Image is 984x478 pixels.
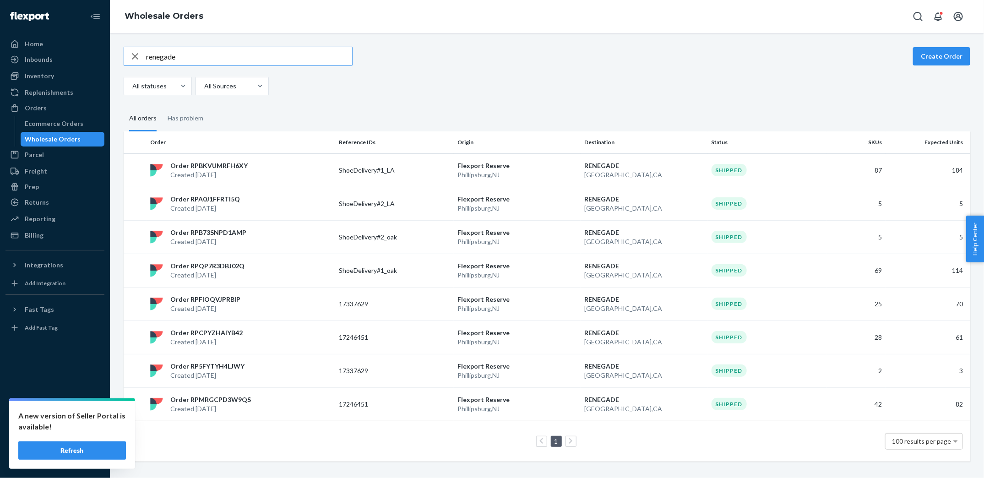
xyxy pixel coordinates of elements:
th: Destination [581,131,707,153]
th: Origin [454,131,581,153]
div: Orders [25,103,47,113]
p: Order RPQP7R3DBJ02Q [170,261,245,271]
p: 17246451 [339,333,412,342]
img: flexport logo [150,231,163,244]
button: Close Navigation [86,7,104,26]
a: Add Fast Tag [5,320,104,335]
p: Flexport Reserve [457,228,577,237]
p: [GEOGRAPHIC_DATA] , CA [584,204,704,213]
p: Order RPA0J1FFRTI5Q [170,195,240,204]
p: RENEGADE [584,195,704,204]
p: ShoeDelivery#2_oak [339,233,412,242]
td: 61 [886,320,970,354]
p: Created [DATE] [170,237,246,246]
td: 42 [826,387,886,421]
p: Created [DATE] [170,304,240,313]
a: Replenishments [5,85,104,100]
p: RENEGADE [584,362,704,371]
td: 114 [886,254,970,287]
span: Help Center [966,216,984,262]
div: Ecommerce Orders [25,119,84,128]
a: Prep [5,179,104,194]
td: 70 [886,287,970,320]
div: Home [25,39,43,49]
p: RENEGADE [584,261,704,271]
a: Freight [5,164,104,179]
a: Parcel [5,147,104,162]
div: Shipped [712,231,747,243]
p: RENEGADE [584,228,704,237]
img: flexport logo [150,197,163,210]
a: Talk to Support [5,421,104,436]
p: ShoeDelivery#2_LA [339,199,412,208]
p: 17337629 [339,299,412,309]
a: Ecommerce Orders [21,116,105,131]
p: Created [DATE] [170,371,245,380]
p: Flexport Reserve [457,195,577,204]
a: Inventory [5,69,104,83]
img: flexport logo [150,398,163,411]
p: Created [DATE] [170,337,243,347]
div: Shipped [712,364,747,377]
button: Fast Tags [5,302,104,317]
p: A new version of Seller Portal is available! [18,410,126,432]
p: ShoeDelivery#1_oak [339,266,412,275]
div: Add Fast Tag [25,324,58,331]
p: Phillipsburg , NJ [457,204,577,213]
p: RENEGADE [584,161,704,170]
div: Shipped [712,298,747,310]
a: Orders [5,101,104,115]
a: Page 1 is your current page [553,437,560,445]
div: All orders [129,106,157,131]
p: Created [DATE] [170,170,248,179]
p: Flexport Reserve [457,295,577,304]
p: Phillipsburg , NJ [457,404,577,413]
p: Order RPMRGCPD3W9QS [170,395,251,404]
div: Reporting [25,214,55,223]
p: Created [DATE] [170,204,240,213]
img: flexport logo [150,164,163,177]
a: Home [5,37,104,51]
p: RENEGADE [584,295,704,304]
button: Refresh [18,441,126,460]
div: Returns [25,198,49,207]
p: ShoeDelivery#1_LA [339,166,412,175]
a: Inbounds [5,52,104,67]
th: SKUs [826,131,886,153]
p: RENEGADE [584,328,704,337]
p: Phillipsburg , NJ [457,271,577,280]
ol: breadcrumbs [117,3,211,30]
img: flexport logo [150,364,163,377]
td: 5 [886,187,970,220]
div: Parcel [25,150,44,159]
p: Flexport Reserve [457,328,577,337]
p: [GEOGRAPHIC_DATA] , CA [584,337,704,347]
th: Reference IDs [335,131,454,153]
p: Order RPBKVUMRFH6XY [170,161,248,170]
a: Billing [5,228,104,243]
td: 28 [826,320,886,354]
div: Shipped [712,331,747,343]
div: Inbounds [25,55,53,64]
button: Open Search Box [909,7,927,26]
a: Wholesale Orders [21,132,105,147]
div: Add Integration [25,279,65,287]
p: Created [DATE] [170,271,245,280]
div: Fast Tags [25,305,54,314]
p: Order RP5FYTYH4LJWY [170,362,245,371]
img: flexport logo [150,331,163,344]
td: 184 [886,153,970,187]
div: Has problem [168,106,203,130]
div: Freight [25,167,47,176]
img: Flexport logo [10,12,49,21]
div: Billing [25,231,43,240]
p: 17246451 [339,400,412,409]
p: [GEOGRAPHIC_DATA] , CA [584,404,704,413]
p: Phillipsburg , NJ [457,371,577,380]
button: Integrations [5,258,104,272]
p: [GEOGRAPHIC_DATA] , CA [584,237,704,246]
p: [GEOGRAPHIC_DATA] , CA [584,304,704,313]
a: Reporting [5,212,104,226]
a: Wholesale Orders [125,11,203,21]
p: Order RPCPYZHAIYB42 [170,328,243,337]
